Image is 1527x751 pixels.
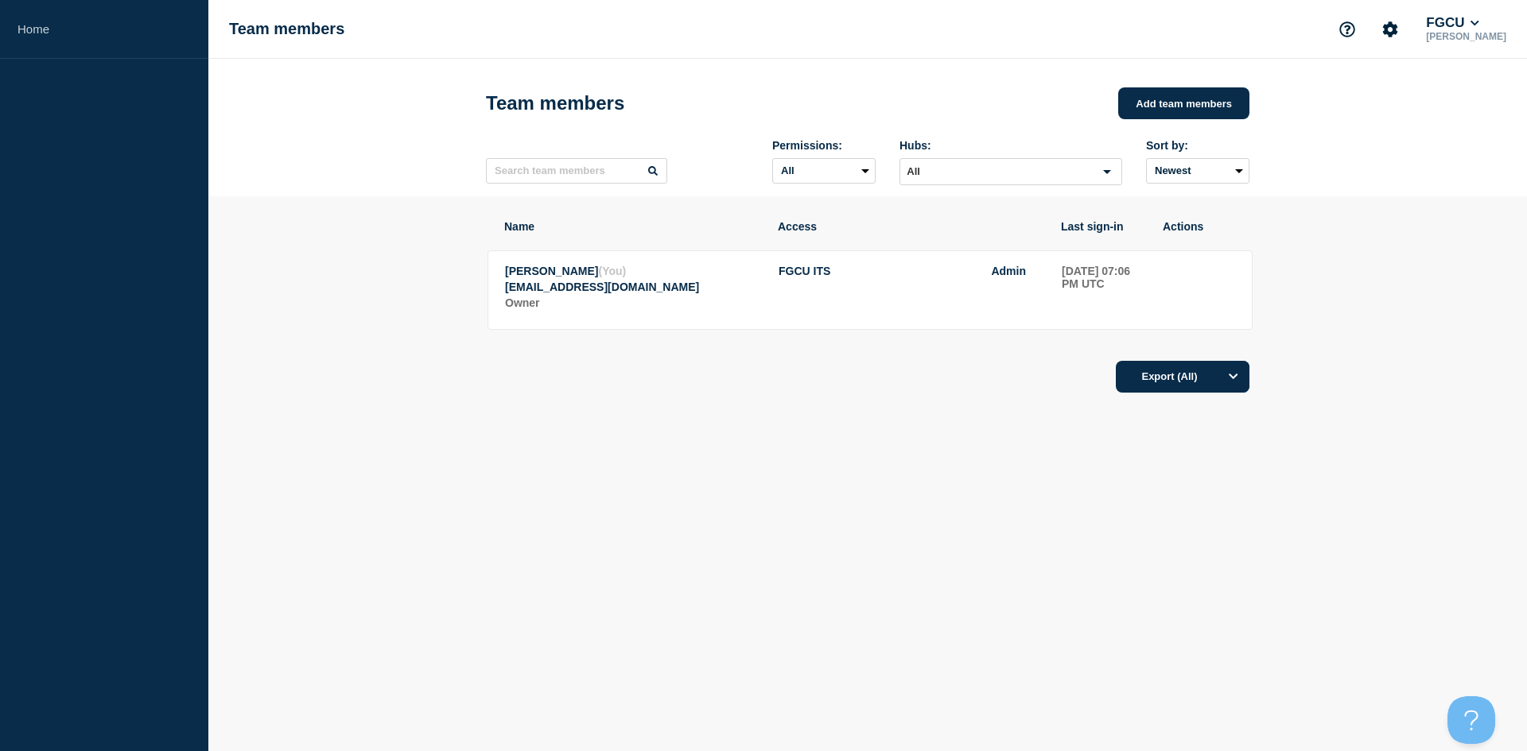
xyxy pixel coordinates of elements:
span: [PERSON_NAME] [505,265,598,277]
button: Account settings [1374,13,1407,46]
input: Search team members [486,158,667,184]
div: Permissions: [772,139,876,152]
button: Support [1331,13,1364,46]
th: Access [777,219,1044,234]
p: Email: eflechsig@fgcu.edu [505,281,761,293]
button: Options [1218,361,1249,393]
th: Actions [1162,219,1235,234]
div: Sort by: [1146,139,1249,152]
input: Search for option [902,162,1094,181]
button: Export (All) [1116,361,1249,393]
span: FGCU ITS [779,265,830,277]
select: Sort by [1146,158,1249,184]
select: Permissions: [772,158,876,184]
p: Name: Evan Flechsig [505,265,761,277]
button: Add team members [1118,87,1249,119]
th: Last sign-in [1060,219,1146,234]
h1: Team members [229,20,344,38]
li: Access to Hub FGCU ITS with role Admin [779,265,1026,277]
div: Hubs: [899,139,1122,152]
span: (You) [598,265,626,277]
iframe: Help Scout Beacon - Open [1447,696,1495,744]
button: FGCU [1423,15,1482,31]
span: Admin [991,265,1026,277]
p: [PERSON_NAME] [1423,31,1510,42]
th: Name [503,219,761,234]
p: Role: Owner [505,296,761,309]
td: Last sign-in: 2025-08-13 07:06 PM UTC [1061,264,1147,313]
td: Actions [1163,264,1236,313]
div: Search for option [899,158,1122,185]
h1: Team members [486,92,624,114]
